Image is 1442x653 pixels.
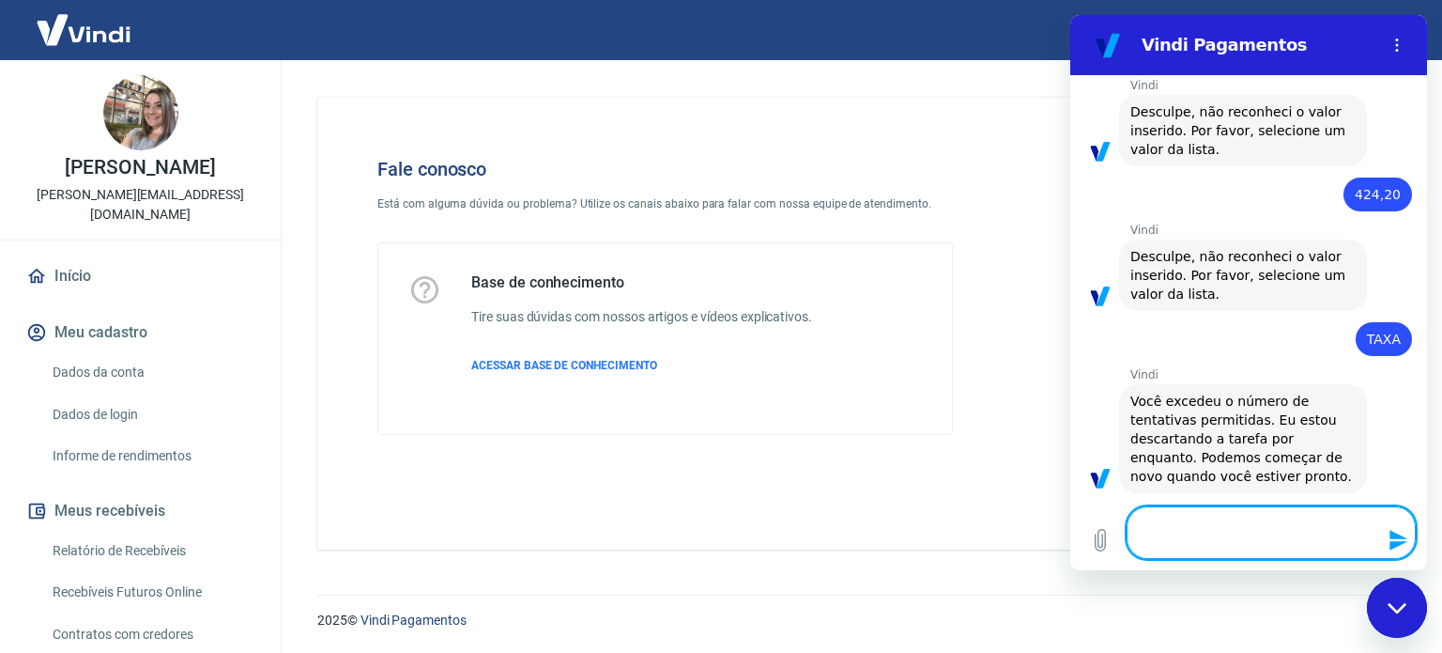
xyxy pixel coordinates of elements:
[471,357,812,374] a: ACESSAR BASE DE CONHECIMENTO
[377,158,953,180] h4: Fale conosco
[360,613,467,628] a: Vindi Pagamentos
[471,307,812,327] h6: Tire suas dúvidas com nossos artigos e vídeos explicativos.
[1367,578,1427,638] iframe: Botão para abrir a janela de mensagens, conversa em andamento
[65,158,215,178] p: [PERSON_NAME]
[103,75,178,150] img: 6b1d2fb0-6846-4407-bd72-daba56c2a99c.jpeg
[45,573,258,612] a: Recebíveis Futuros Online
[1033,128,1318,379] img: Fale conosco
[1070,15,1427,570] iframe: Janela de mensagens
[23,312,258,353] button: Meu cadastro
[45,396,258,434] a: Dados de login
[471,273,812,292] h5: Base de conhecimento
[15,185,266,225] p: [PERSON_NAME][EMAIL_ADDRESS][DOMAIN_NAME]
[317,611,1397,630] p: 2025 ©
[377,195,953,212] p: Está com alguma dúvida ou problema? Utilize os canais abaixo para falar com nossa equipe de atend...
[45,532,258,570] a: Relatório de Recebíveis
[45,437,258,475] a: Informe de rendimentos
[23,490,258,532] button: Meus recebíveis
[45,353,258,392] a: Dados da conta
[471,359,657,372] span: ACESSAR BASE DE CONHECIMENTO
[23,1,145,58] img: Vindi
[23,256,258,297] a: Início
[1352,13,1419,48] button: Sair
